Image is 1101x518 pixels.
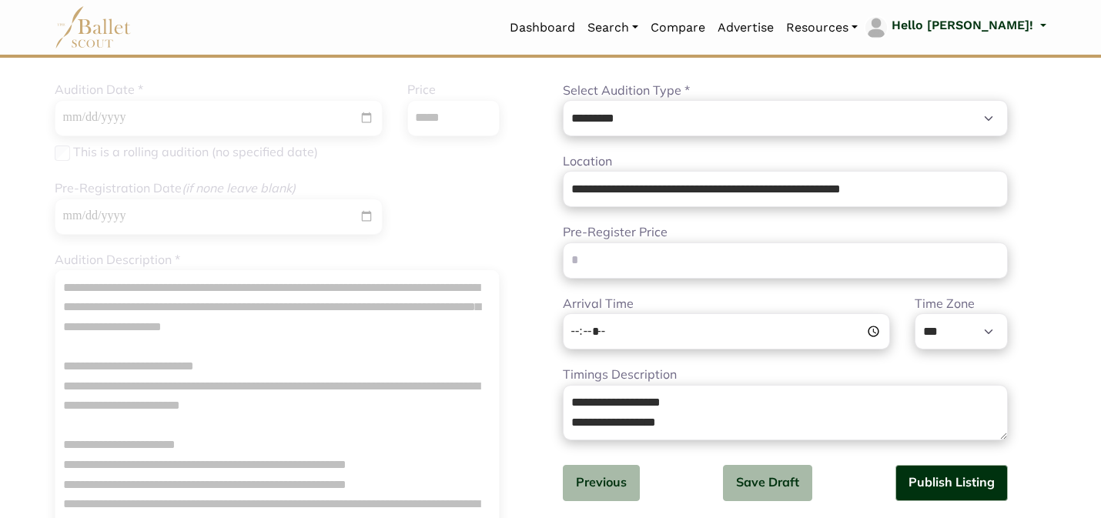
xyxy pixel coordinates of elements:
a: Search [581,12,644,44]
a: Advertise [711,12,780,44]
label: Pre-Register Price [563,222,668,242]
button: Save Draft [723,465,812,501]
label: Arrival Time [563,294,634,314]
a: Dashboard [504,12,581,44]
label: Time Zone [915,294,975,314]
a: Compare [644,12,711,44]
button: Publish Listing [895,465,1008,501]
p: Hello [PERSON_NAME]! [892,15,1033,35]
label: Location [563,152,612,172]
a: Resources [780,12,864,44]
a: profile picture Hello [PERSON_NAME]! [864,15,1046,40]
img: profile picture [865,17,887,38]
button: Previous [563,465,640,501]
label: Select Audition Type * [563,81,690,101]
label: Timings Description [563,365,677,385]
